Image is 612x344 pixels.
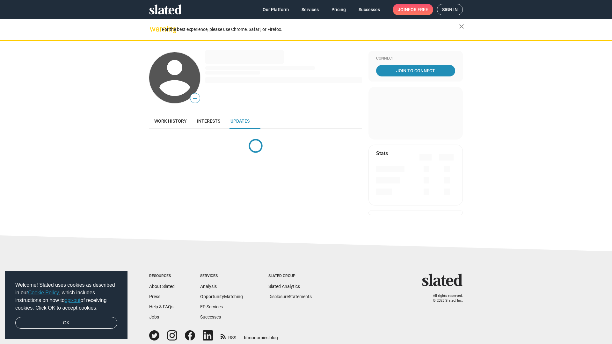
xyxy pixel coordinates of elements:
span: for free [408,4,428,15]
span: film [244,335,251,340]
a: Press [149,294,160,299]
a: Work history [149,113,192,129]
span: Our Platform [263,4,289,15]
mat-icon: close [458,23,465,30]
span: Join [398,4,428,15]
a: Services [296,4,324,15]
span: Pricing [331,4,346,15]
a: Pricing [326,4,351,15]
a: RSS [221,331,236,341]
a: Sign in [437,4,463,15]
div: Connect [376,56,455,61]
a: Cookie Policy [28,290,59,295]
a: Successes [353,4,385,15]
a: EP Services [200,304,223,309]
a: About Slated [149,284,175,289]
a: opt-out [65,297,81,303]
span: Interests [197,118,220,124]
a: Jobs [149,314,159,319]
mat-icon: warning [150,25,157,33]
span: Work history [154,118,187,124]
a: filmonomics blog [244,330,278,341]
span: Sign in [442,4,458,15]
a: DisclosureStatements [268,294,312,299]
a: Successes [200,314,221,319]
a: Updates [225,113,255,129]
mat-card-title: Stats [376,150,388,157]
a: Joinfor free [393,4,433,15]
span: Services [302,4,319,15]
a: OpportunityMatching [200,294,243,299]
span: Successes [359,4,380,15]
span: Welcome! Slated uses cookies as described in our , which includes instructions on how to of recei... [15,281,117,312]
a: Help & FAQs [149,304,173,309]
a: Analysis [200,284,217,289]
div: Resources [149,274,175,279]
div: Services [200,274,243,279]
a: Slated Analytics [268,284,300,289]
span: Updates [230,118,250,124]
p: All rights reserved. © 2025 Slated, Inc. [426,294,463,303]
a: Join To Connect [376,65,455,76]
a: Interests [192,113,225,129]
span: Join To Connect [377,65,454,76]
a: dismiss cookie message [15,317,117,329]
div: For the best experience, please use Chrome, Safari, or Firefox. [162,25,459,34]
span: — [190,94,200,103]
div: Slated Group [268,274,312,279]
a: Our Platform [258,4,294,15]
div: cookieconsent [5,271,127,339]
